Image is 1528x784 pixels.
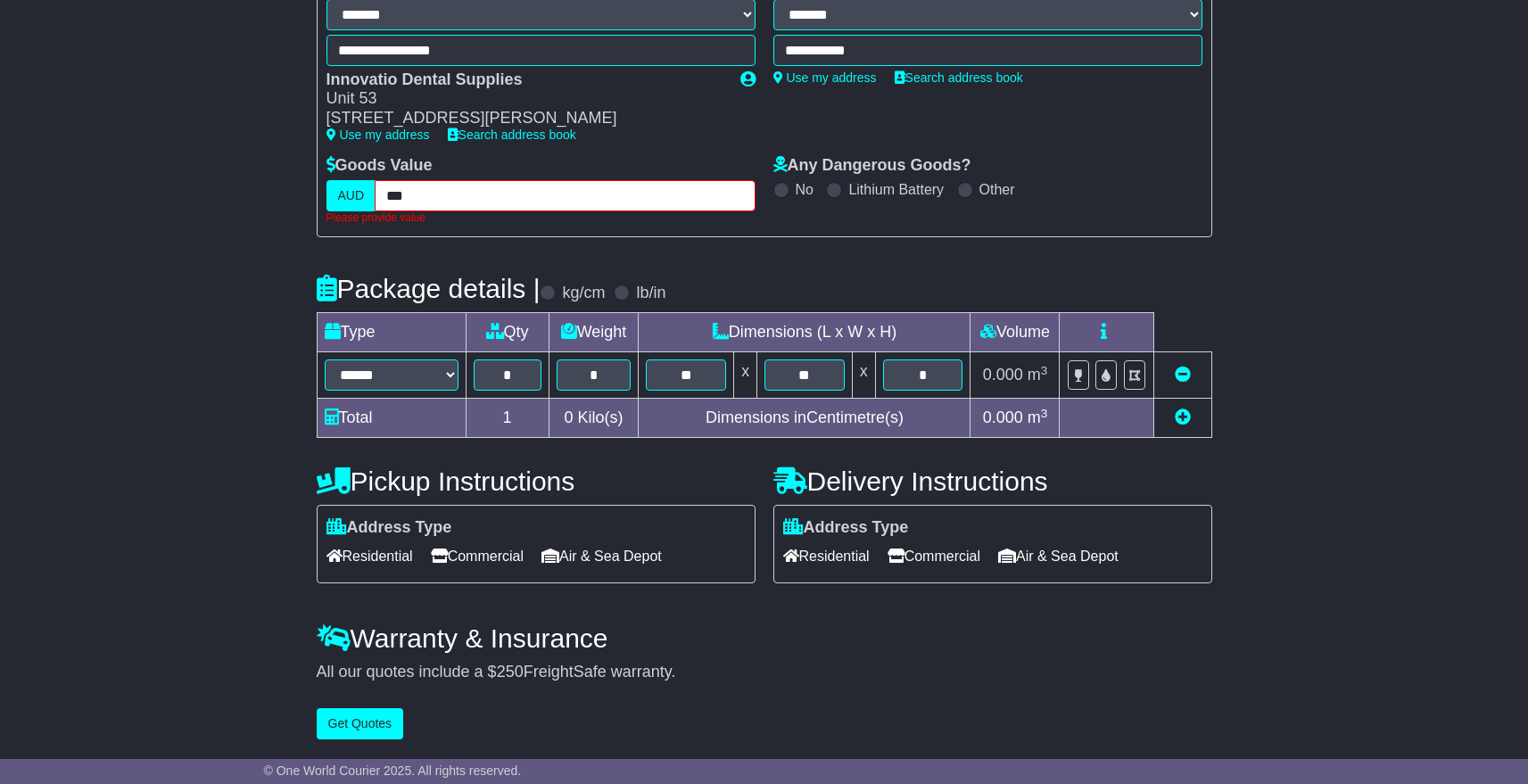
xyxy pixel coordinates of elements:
div: Innovatio Dental Supplies [326,70,723,90]
h4: Package details | [317,274,541,303]
a: Use my address [773,70,877,85]
td: x [734,352,757,399]
h4: Delivery Instructions [773,466,1212,496]
sup: 3 [1041,407,1048,420]
label: Any Dangerous Goods? [773,156,971,176]
span: 0.000 [983,366,1023,384]
td: Type [317,313,466,352]
td: Kilo(s) [549,399,639,438]
h4: Pickup Instructions [317,466,756,496]
td: Total [317,399,466,438]
a: Search address book [895,70,1023,85]
label: Address Type [783,518,909,538]
label: AUD [326,180,376,211]
td: Qty [466,313,549,352]
label: Lithium Battery [848,181,944,198]
label: lb/in [636,284,665,303]
td: x [852,352,875,399]
div: Please provide value [326,211,756,224]
span: m [1028,409,1048,426]
label: kg/cm [562,284,605,303]
span: Residential [783,542,870,570]
a: Remove this item [1175,366,1191,384]
span: Air & Sea Depot [541,542,662,570]
div: Unit 53 [326,89,723,109]
a: Search address book [448,128,576,142]
button: Get Quotes [317,708,404,739]
span: 0.000 [983,409,1023,426]
td: Dimensions (L x W x H) [639,313,970,352]
h4: Warranty & Insurance [317,623,1212,653]
label: No [796,181,814,198]
span: m [1028,366,1048,384]
sup: 3 [1041,364,1048,377]
label: Other [979,181,1015,198]
span: 250 [497,663,524,681]
div: [STREET_ADDRESS][PERSON_NAME] [326,109,723,128]
td: Volume [970,313,1060,352]
label: Goods Value [326,156,433,176]
label: Address Type [326,518,452,538]
span: Commercial [431,542,524,570]
span: 0 [564,409,573,426]
a: Use my address [326,128,430,142]
td: Weight [549,313,639,352]
td: Dimensions in Centimetre(s) [639,399,970,438]
span: Air & Sea Depot [998,542,1119,570]
td: 1 [466,399,549,438]
a: Add new item [1175,409,1191,426]
span: © One World Courier 2025. All rights reserved. [264,763,522,778]
div: All our quotes include a $ FreightSafe warranty. [317,663,1212,682]
span: Commercial [888,542,980,570]
span: Residential [326,542,413,570]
